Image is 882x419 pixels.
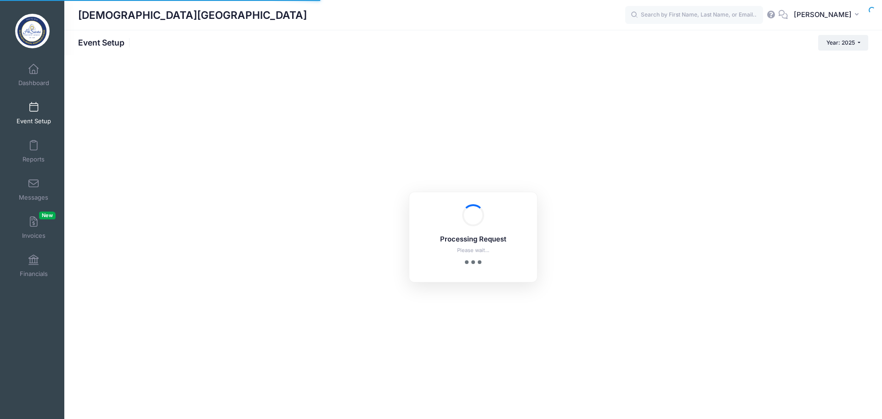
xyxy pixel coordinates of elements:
[17,117,51,125] span: Event Setup
[12,212,56,244] a: InvoicesNew
[20,270,48,278] span: Financials
[12,59,56,91] a: Dashboard
[625,6,763,24] input: Search by First Name, Last Name, or Email...
[818,35,868,51] button: Year: 2025
[15,14,50,48] img: All Saints' Episcopal School
[788,5,868,26] button: [PERSON_NAME]
[39,212,56,219] span: New
[12,250,56,282] a: Financials
[19,194,48,201] span: Messages
[18,79,49,87] span: Dashboard
[12,135,56,167] a: Reports
[421,235,525,244] h5: Processing Request
[22,232,45,240] span: Invoices
[794,10,852,20] span: [PERSON_NAME]
[421,247,525,254] p: Please wait...
[23,155,45,163] span: Reports
[78,38,132,47] h1: Event Setup
[78,5,307,26] h1: [DEMOGRAPHIC_DATA][GEOGRAPHIC_DATA]
[826,39,855,46] span: Year: 2025
[12,173,56,206] a: Messages
[12,97,56,129] a: Event Setup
